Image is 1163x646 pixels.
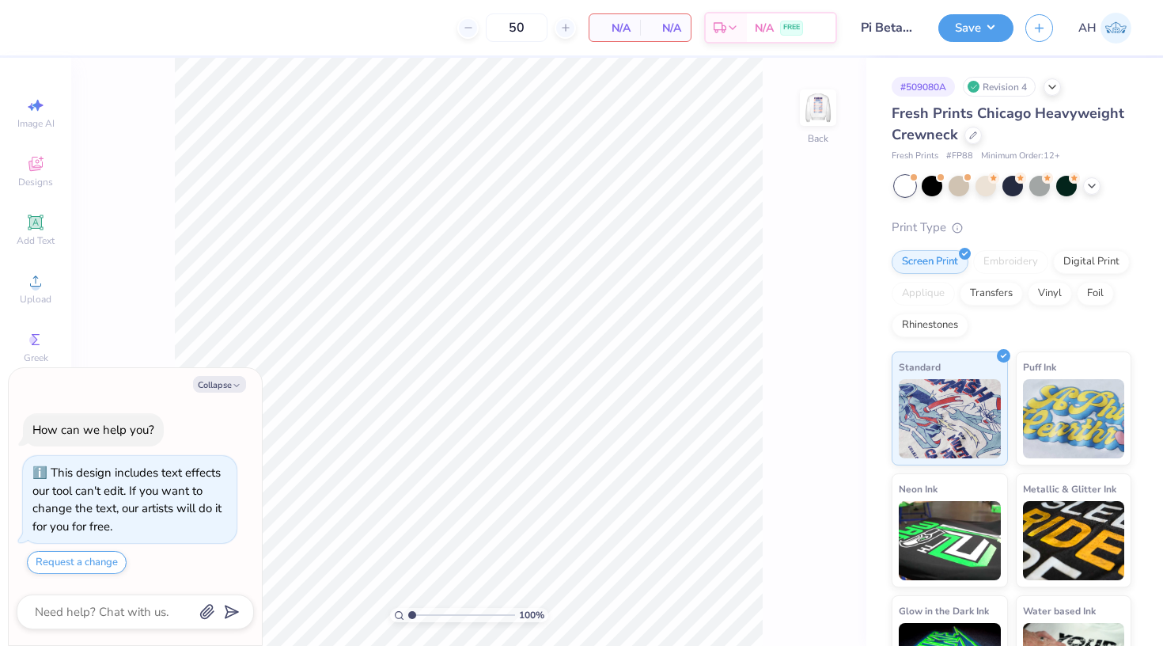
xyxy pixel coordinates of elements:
span: Upload [20,293,51,306]
button: Request a change [27,551,127,574]
div: Back [808,131,828,146]
img: Puff Ink [1023,379,1125,458]
button: Collapse [193,376,246,393]
span: Image AI [17,117,55,130]
div: Transfers [960,282,1023,306]
div: Digital Print [1053,250,1130,274]
span: N/A [599,20,631,36]
span: Metallic & Glitter Ink [1023,481,1116,497]
div: Vinyl [1028,282,1072,306]
div: Embroidery [973,250,1048,274]
span: Minimum Order: 12 + [981,150,1060,163]
span: Glow in the Dark Ink [899,602,989,619]
span: N/A [650,20,681,36]
span: Standard [899,359,941,375]
input: – – [486,13,547,42]
span: Fresh Prints Chicago Heavyweight Crewneck [892,104,1124,144]
div: Screen Print [892,250,968,274]
img: Back [802,92,834,123]
span: Add Text [17,234,55,247]
span: Neon Ink [899,481,938,497]
span: Designs [18,176,53,188]
div: This design includes text effects our tool can't edit. If you want to change the text, our artist... [32,465,222,534]
div: How can we help you? [32,422,154,438]
span: AH [1078,19,1097,37]
div: Revision 4 [963,77,1036,97]
span: # FP88 [946,150,973,163]
span: N/A [755,20,774,36]
span: 100 % [519,608,544,622]
span: Water based Ink [1023,602,1096,619]
span: Puff Ink [1023,359,1056,375]
div: Rhinestones [892,313,968,337]
button: Save [938,14,1013,42]
div: Print Type [892,218,1131,237]
input: Untitled Design [849,12,926,44]
img: Metallic & Glitter Ink [1023,501,1125,580]
span: FREE [783,22,800,33]
div: Applique [892,282,955,306]
img: Ashton Hubbard [1100,13,1131,44]
span: Greek [24,351,48,364]
img: Neon Ink [899,501,1001,580]
a: AH [1078,13,1131,44]
div: Foil [1077,282,1114,306]
span: Fresh Prints [892,150,938,163]
img: Standard [899,379,1001,458]
div: # 509080A [892,77,955,97]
